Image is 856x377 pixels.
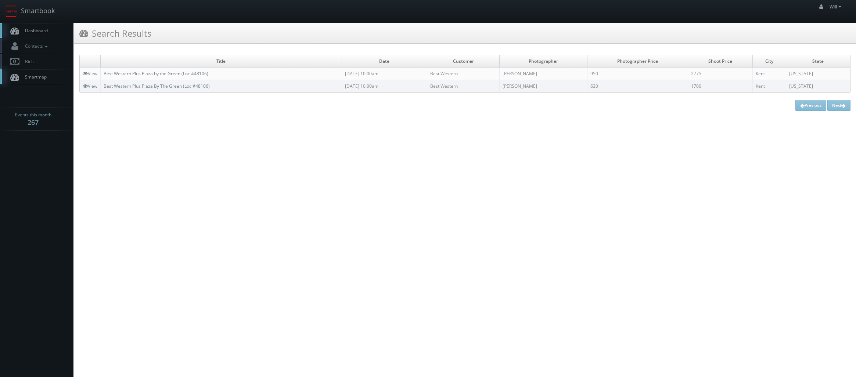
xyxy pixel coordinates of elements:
[28,118,39,127] strong: 267
[342,80,427,93] td: [DATE] 10:00am
[15,111,51,119] span: Events this month
[500,55,587,68] td: Photographer
[21,43,50,49] span: Contacts
[21,58,34,65] span: Bids
[427,80,500,93] td: Best Western
[587,80,688,93] td: 630
[6,6,17,17] img: smartbook-logo.png
[688,68,753,80] td: 2775
[587,55,688,68] td: Photographer Price
[101,55,342,68] td: Title
[342,55,427,68] td: Date
[427,55,500,68] td: Customer
[587,68,688,80] td: 950
[753,68,786,80] td: Kent
[79,27,151,40] h3: Search Results
[786,80,850,93] td: [US_STATE]
[830,4,844,10] span: Will
[21,74,47,80] span: Smartmap
[342,68,427,80] td: [DATE] 10:00am
[753,80,786,93] td: Kent
[500,80,587,93] td: [PERSON_NAME]
[786,55,850,68] td: State
[83,70,97,77] a: View
[753,55,786,68] td: City
[688,80,753,93] td: 1700
[83,83,97,89] a: View
[500,68,587,80] td: [PERSON_NAME]
[104,83,210,89] a: Best Western Plus Plaza By The Green (Loc #48106)
[21,28,48,34] span: Dashboard
[688,55,753,68] td: Shoot Price
[786,68,850,80] td: [US_STATE]
[427,68,500,80] td: Best Western
[104,70,208,77] a: Best Western Plus Plaza by the Green (Loc #48106)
